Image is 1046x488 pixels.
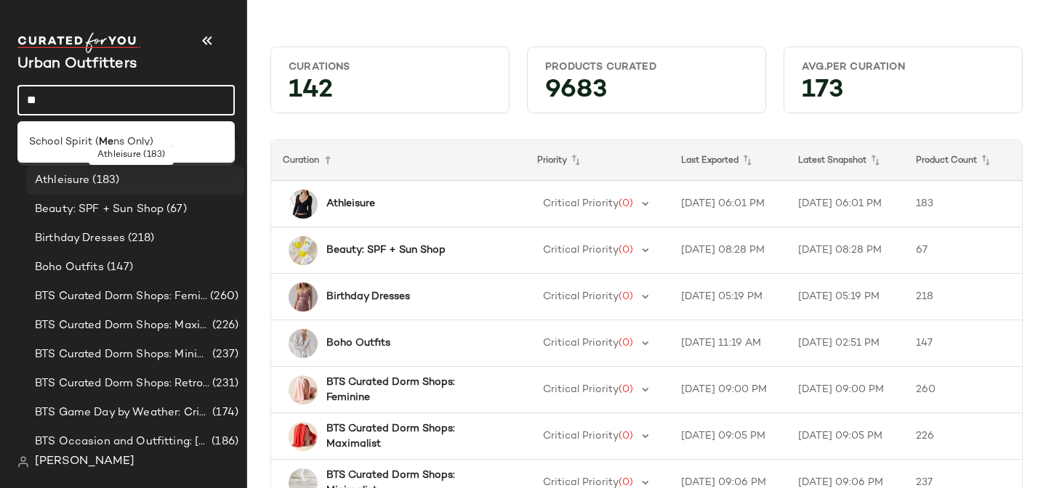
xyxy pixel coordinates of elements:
[786,140,904,181] th: Latest Snapshot
[289,375,318,404] img: 102187119_066_b
[669,140,787,181] th: Last Exported
[35,259,104,276] span: Boho Outfits
[619,245,633,256] span: (0)
[786,367,904,413] td: [DATE] 09:00 PM
[543,477,619,488] span: Critical Priority
[277,80,503,107] div: 142
[35,172,89,189] span: Athleisure
[526,140,669,181] th: Priority
[35,201,164,218] span: Beauty: SPF + Sun Shop
[17,33,141,53] img: cfy_white_logo.C9jOOHJF.svg
[904,227,1022,274] td: 67
[29,134,99,150] span: School Spirit (
[543,431,619,442] span: Critical Priority
[786,181,904,227] td: [DATE] 06:01 PM
[113,134,153,150] span: ns Only)
[543,384,619,395] span: Critical Priority
[669,320,787,367] td: [DATE] 11:19 AM
[669,181,787,227] td: [DATE] 06:01 PM
[104,259,134,276] span: (147)
[790,80,1016,107] div: 173
[619,477,633,488] span: (0)
[35,404,209,421] span: BTS Game Day by Weather: Crisp & Cozy
[786,274,904,320] td: [DATE] 05:19 PM
[786,320,904,367] td: [DATE] 02:51 PM
[289,422,318,451] img: 102187119_060_b
[904,274,1022,320] td: 218
[35,230,125,247] span: Birthday Dresses
[89,172,119,189] span: (183)
[99,134,113,150] b: Me
[326,243,446,258] b: Beauty: SPF + Sun Shop
[17,57,137,72] span: Current Company Name
[35,434,209,450] span: BTS Occasion and Outfitting: [PERSON_NAME] to Party
[289,236,318,265] img: 99904435_272_b
[17,456,29,468] img: svg%3e
[534,80,760,107] div: 9683
[802,60,1005,74] div: Avg.per Curation
[35,346,209,363] span: BTS Curated Dorm Shops: Minimalist
[669,413,787,460] td: [DATE] 09:05 PM
[35,288,207,305] span: BTS Curated Dorm Shops: Feminine
[326,196,375,211] b: Athleisure
[543,291,619,302] span: Critical Priority
[619,198,633,209] span: (0)
[289,282,318,312] img: 103171302_054_b
[543,198,619,209] span: Critical Priority
[207,288,238,305] span: (260)
[904,320,1022,367] td: 147
[35,375,209,392] span: BTS Curated Dorm Shops: Retro+ Boho
[904,181,1022,227] td: 183
[209,346,238,363] span: (237)
[904,140,1022,181] th: Product Count
[904,413,1022,460] td: 226
[209,434,238,450] span: (186)
[326,335,390,351] b: Boho Outfits
[35,453,134,471] span: [PERSON_NAME]
[209,317,238,334] span: (226)
[209,404,238,421] span: (174)
[326,421,499,452] b: BTS Curated Dorm Shops: Maximalist
[786,413,904,460] td: [DATE] 09:05 PM
[271,140,526,181] th: Curation
[619,291,633,302] span: (0)
[289,60,491,74] div: Curations
[619,431,633,442] span: (0)
[904,367,1022,413] td: 260
[669,274,787,320] td: [DATE] 05:19 PM
[619,338,633,349] span: (0)
[125,230,154,247] span: (218)
[545,60,748,74] div: Products Curated
[669,367,787,413] td: [DATE] 09:00 PM
[326,375,499,405] b: BTS Curated Dorm Shops: Feminine
[543,338,619,349] span: Critical Priority
[786,227,904,274] td: [DATE] 08:28 PM
[543,245,619,256] span: Critical Priority
[35,317,209,334] span: BTS Curated Dorm Shops: Maximalist
[619,384,633,395] span: (0)
[209,375,238,392] span: (231)
[164,201,187,218] span: (67)
[669,227,787,274] td: [DATE] 08:28 PM
[289,190,318,219] img: 101005627_001_b
[326,289,410,304] b: Birthday Dresses
[289,329,318,358] img: 101991065_010_b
